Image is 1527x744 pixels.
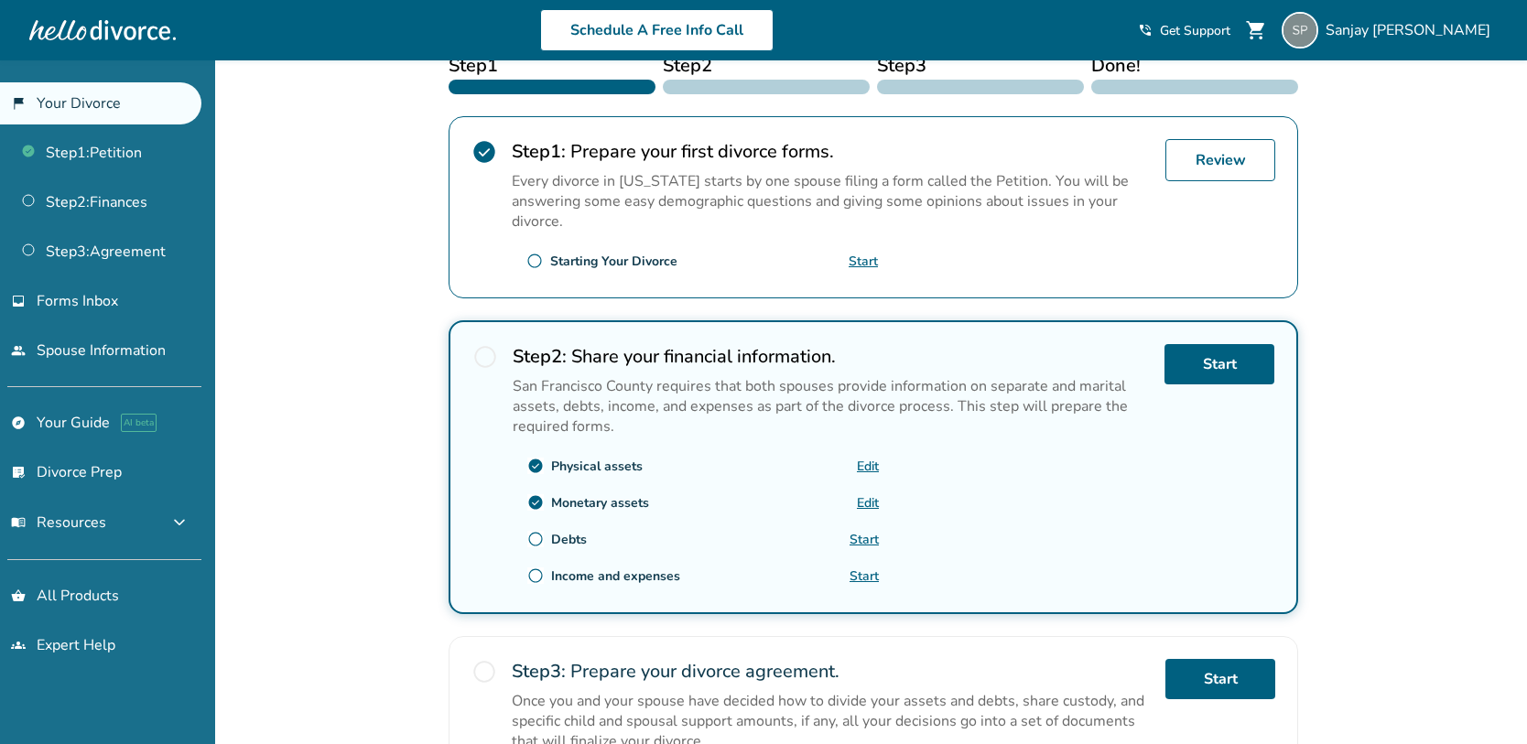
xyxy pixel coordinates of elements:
span: people [11,343,26,358]
a: Start [1164,344,1274,384]
span: radio_button_unchecked [472,344,498,370]
span: shopping_basket [11,588,26,603]
div: Physical assets [551,458,643,475]
strong: Step 2 : [513,344,567,369]
div: Monetary assets [551,494,649,512]
span: list_alt_check [11,465,26,480]
span: Done! [1091,52,1298,80]
span: inbox [11,294,26,308]
a: Schedule A Free Info Call [540,9,774,51]
span: Step 1 [449,52,655,80]
h2: Share your financial information. [513,344,1150,369]
a: Start [1165,659,1275,699]
span: shopping_cart [1245,19,1267,41]
span: check_circle [471,139,497,165]
span: radio_button_unchecked [527,567,544,584]
a: Start [849,253,878,270]
span: menu_book [11,515,26,530]
span: radio_button_unchecked [526,253,543,269]
h2: Prepare your divorce agreement. [512,659,1151,684]
a: Edit [857,458,879,475]
a: Start [850,567,879,585]
span: Get Support [1160,22,1230,39]
iframe: Chat Widget [1435,656,1527,744]
h2: Prepare your first divorce forms. [512,139,1151,164]
span: radio_button_unchecked [471,659,497,685]
div: Income and expenses [551,567,680,585]
span: Resources [11,512,106,533]
p: San Francisco County requires that both spouses provide information on separate and marital asset... [513,376,1150,437]
span: Forms Inbox [37,291,118,311]
span: phone_in_talk [1138,23,1153,38]
a: phone_in_talkGet Support [1138,22,1230,39]
span: Step 3 [877,52,1084,80]
p: Every divorce in [US_STATE] starts by one spouse filing a form called the Petition. You will be a... [512,171,1151,232]
span: Sanjay [PERSON_NAME] [1326,20,1498,40]
span: check_circle [527,494,544,511]
span: radio_button_unchecked [527,531,544,547]
span: groups [11,638,26,652]
a: Start [850,531,879,548]
span: Step 2 [663,52,870,80]
a: Review [1165,139,1275,181]
div: Debts [551,531,587,548]
a: Edit [857,494,879,512]
strong: Step 1 : [512,139,566,164]
span: explore [11,415,26,430]
span: expand_more [168,512,190,534]
span: check_circle [527,458,544,474]
span: AI beta [121,414,157,432]
strong: Step 3 : [512,659,566,684]
img: sanjpardanani@yahoo.com [1282,12,1318,49]
span: flag_2 [11,96,26,111]
div: Starting Your Divorce [550,253,677,270]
